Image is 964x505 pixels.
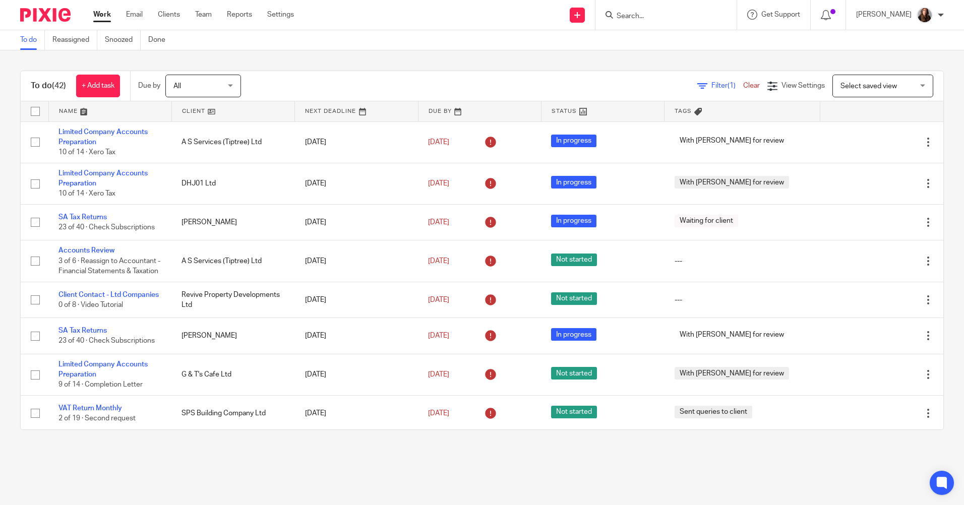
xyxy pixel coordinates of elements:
span: Filter [711,82,743,89]
img: Pixie [20,8,71,22]
span: [DATE] [428,219,449,226]
td: [PERSON_NAME] [171,204,294,240]
span: Select saved view [840,83,897,90]
span: [DATE] [428,410,449,417]
td: [DATE] [295,204,418,240]
span: With [PERSON_NAME] for review [675,176,789,188]
a: Limited Company Accounts Preparation [58,129,148,146]
td: [PERSON_NAME] [171,318,294,354]
span: 23 of 40 · Check Subscriptions [58,338,155,345]
span: [DATE] [428,139,449,146]
a: Clear [743,82,760,89]
span: [DATE] [428,258,449,265]
span: In progress [551,328,596,341]
span: View Settings [781,82,825,89]
td: Revive Property Developments Ltd [171,282,294,318]
a: SA Tax Returns [58,214,107,221]
span: Get Support [761,11,800,18]
span: 10 of 14 · Xero Tax [58,149,115,156]
a: Client Contact - Ltd Companies [58,291,159,298]
span: All [173,83,181,90]
img: IMG_0011.jpg [917,7,933,23]
span: (1) [728,82,736,89]
p: Due by [138,81,160,91]
span: With [PERSON_NAME] for review [675,135,789,147]
span: Not started [551,406,597,418]
span: In progress [551,176,596,188]
a: + Add task [76,75,120,97]
span: Not started [551,292,597,305]
td: [DATE] [295,354,418,395]
a: Settings [267,10,294,20]
span: 23 of 40 · Check Subscriptions [58,224,155,231]
span: 0 of 8 · Video Tutorial [58,301,123,308]
a: Accounts Review [58,247,114,254]
a: VAT Return Monthly [58,405,122,412]
span: With [PERSON_NAME] for review [675,328,789,341]
span: Sent queries to client [675,406,752,418]
span: [DATE] [428,180,449,187]
p: [PERSON_NAME] [856,10,912,20]
div: --- [675,295,810,305]
span: Waiting for client [675,215,738,227]
td: G & T's Cafe Ltd [171,354,294,395]
td: [DATE] [295,163,418,204]
a: Snoozed [105,30,141,50]
span: Not started [551,367,597,380]
a: SA Tax Returns [58,327,107,334]
span: With [PERSON_NAME] for review [675,367,789,380]
h1: To do [31,81,66,91]
td: A S Services (Tiptree) Ltd [171,240,294,282]
span: 9 of 14 · Completion Letter [58,382,143,389]
td: [DATE] [295,282,418,318]
td: [DATE] [295,240,418,282]
span: Not started [551,254,597,266]
td: DHJ01 Ltd [171,163,294,204]
span: (42) [52,82,66,90]
a: Clients [158,10,180,20]
span: [DATE] [428,296,449,303]
div: --- [675,256,810,266]
td: [DATE] [295,121,418,163]
td: [DATE] [295,395,418,431]
td: [DATE] [295,318,418,354]
a: Done [148,30,173,50]
a: To do [20,30,45,50]
span: [DATE] [428,332,449,339]
a: Reports [227,10,252,20]
a: Email [126,10,143,20]
td: A S Services (Tiptree) Ltd [171,121,294,163]
span: In progress [551,215,596,227]
span: Tags [675,108,692,114]
a: Limited Company Accounts Preparation [58,361,148,378]
a: Reassigned [52,30,97,50]
span: 10 of 14 · Xero Tax [58,191,115,198]
span: 3 of 6 · Reassign to Accountant - Financial Statements & Taxation [58,258,160,275]
a: Team [195,10,212,20]
a: Limited Company Accounts Preparation [58,170,148,187]
input: Search [616,12,706,21]
span: 2 of 19 · Second request [58,415,136,422]
span: In progress [551,135,596,147]
span: [DATE] [428,371,449,378]
td: SPS Building Company Ltd [171,395,294,431]
a: Work [93,10,111,20]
